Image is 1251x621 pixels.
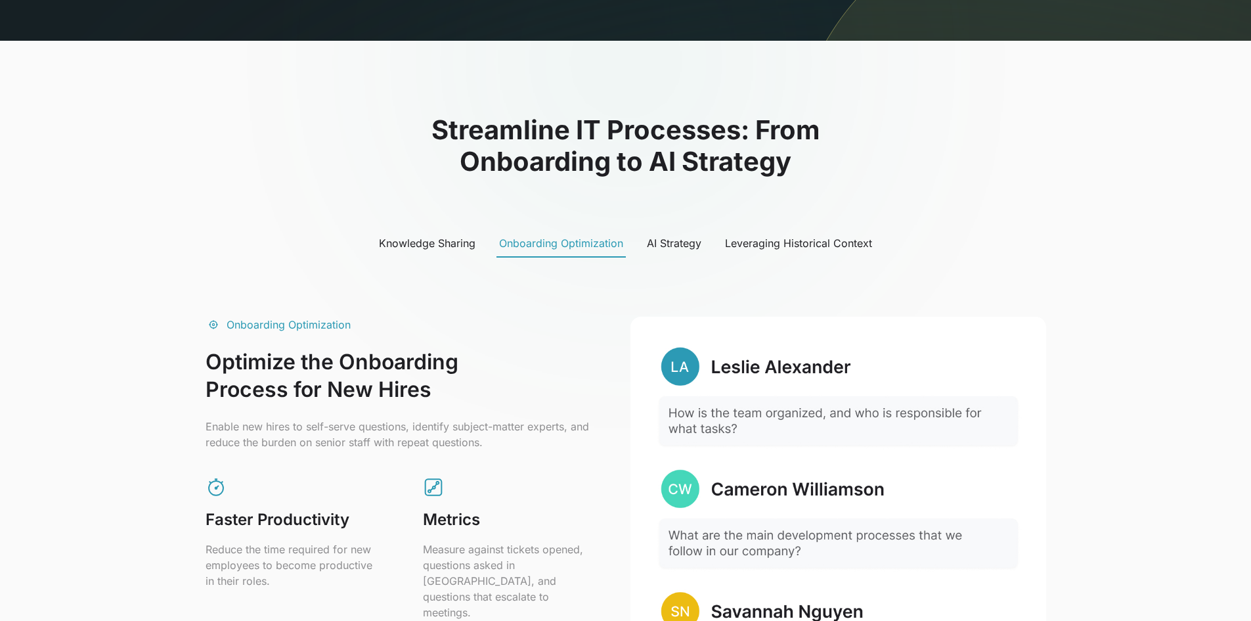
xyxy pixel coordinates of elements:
div: Onboarding Optimization [227,317,351,333]
h2: Faster Productivity [206,509,382,531]
div: AI Strategy [647,235,701,251]
h2: Streamline IT Processes: From Onboarding to AI Strategy [206,114,1046,177]
h3: Optimize the Onboarding Process for New Hires [206,348,600,403]
p: Reduce the time required for new employees to become productive in their roles. [206,541,382,589]
p: Enable new hires to self-serve questions, identify subject-matter experts, and reduce the burden ... [206,419,600,450]
p: Measure against tickets opened, questions asked in [GEOGRAPHIC_DATA], and questions that escalate... [423,541,599,620]
div: Leveraging Historical Context [725,235,872,251]
div: Knowledge Sharing [379,235,475,251]
iframe: Chat Widget [1185,558,1251,621]
h2: Metrics [423,509,599,531]
div: Onboarding Optimization [499,235,623,251]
